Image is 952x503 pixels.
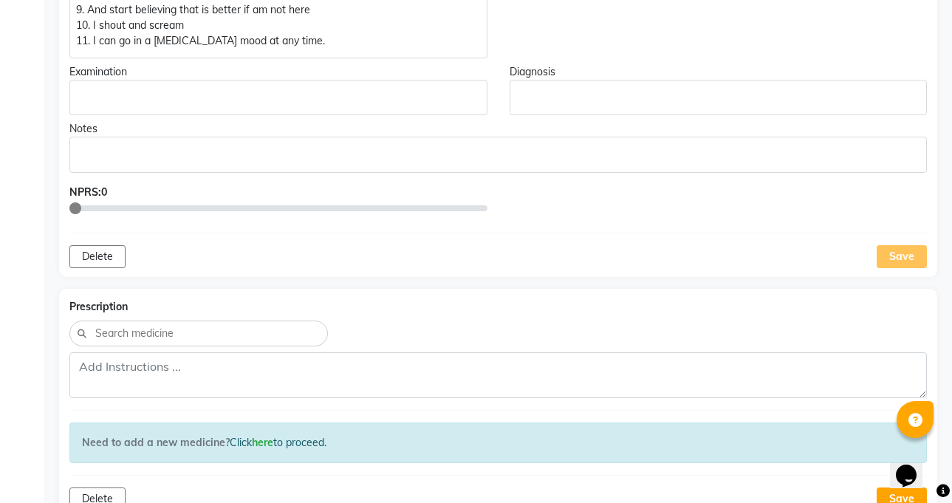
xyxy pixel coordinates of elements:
div: Diagnosis [510,64,928,80]
div: Rich Text Editor, main [69,137,927,172]
div: NPRS: [69,185,487,200]
a: here [252,436,273,449]
span: 0 [101,185,107,199]
div: Notes [69,121,927,137]
div: Rich Text Editor, main [510,80,928,115]
div: Examination [69,64,487,80]
div: Prescription [69,299,927,315]
div: Rich Text Editor, main [69,80,487,115]
div: Click to proceed. [69,422,927,463]
button: Delete [69,245,126,268]
iframe: chat widget [890,444,937,488]
strong: Need to add a new medicine? [82,436,230,449]
input: Search medicine [94,325,320,342]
